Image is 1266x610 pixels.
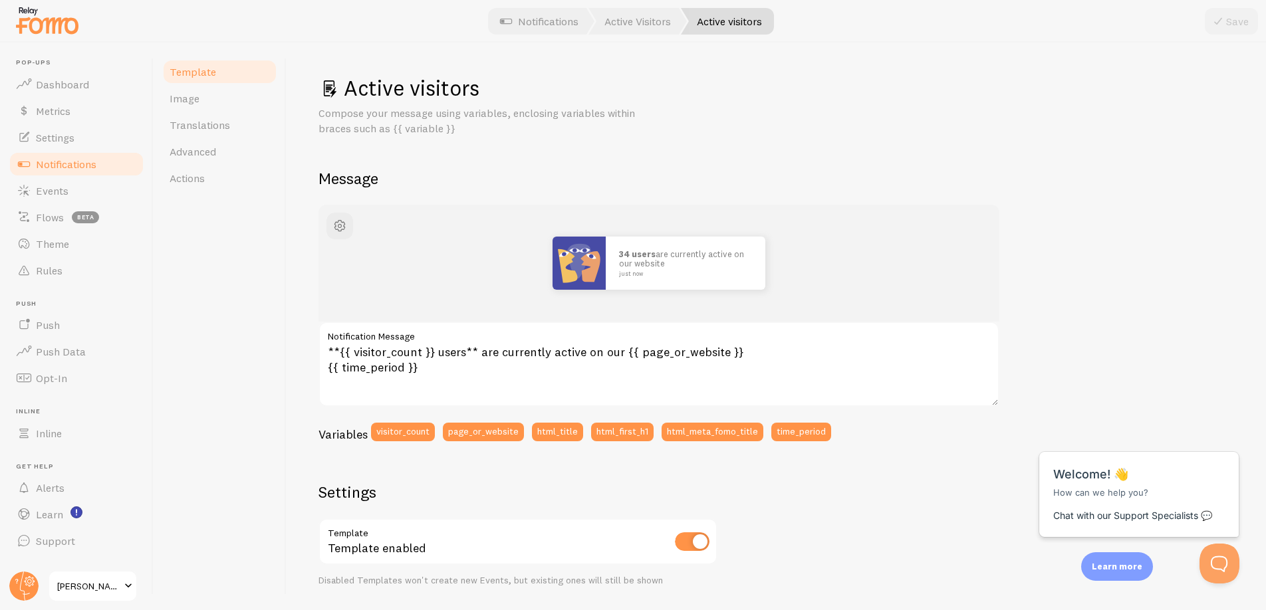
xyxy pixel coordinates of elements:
[8,151,145,177] a: Notifications
[1081,552,1153,581] div: Learn more
[162,138,278,165] a: Advanced
[8,257,145,284] a: Rules
[318,575,717,587] div: Disabled Templates won't create new Events, but existing ones will still be shown
[1033,419,1247,544] iframe: Help Scout Beacon - Messages and Notifications
[318,168,1234,189] h2: Message
[36,371,67,385] span: Opt-In
[36,345,86,358] span: Push Data
[318,427,368,442] h3: Variables
[443,423,524,441] button: page_or_website
[70,506,82,518] svg: <p>Watch New Feature Tutorials!</p>
[36,427,62,440] span: Inline
[8,98,145,124] a: Metrics
[318,74,1234,102] h1: Active visitors
[16,407,145,416] span: Inline
[36,157,96,171] span: Notifications
[1092,560,1142,573] p: Learn more
[8,365,145,391] a: Opt-In
[36,184,68,197] span: Events
[170,65,216,78] span: Template
[57,578,120,594] span: [PERSON_NAME] & Rue
[14,3,80,37] img: fomo-relay-logo-orange.svg
[170,118,230,132] span: Translations
[8,71,145,98] a: Dashboard
[16,462,145,471] span: Get Help
[318,482,717,502] h2: Settings
[591,423,654,441] button: html_first_h1
[36,78,89,91] span: Dashboard
[8,312,145,338] a: Push
[8,231,145,257] a: Theme
[619,249,656,259] strong: 34 users
[8,338,145,365] a: Push Data
[553,237,606,290] img: Fomo
[8,124,145,151] a: Settings
[16,300,145,308] span: Push
[36,104,70,118] span: Metrics
[36,211,64,224] span: Flows
[8,528,145,554] a: Support
[8,177,145,204] a: Events
[16,58,145,67] span: Pop-ups
[162,165,278,191] a: Actions
[318,322,999,344] label: Notification Message
[36,318,60,332] span: Push
[170,145,216,158] span: Advanced
[8,501,145,528] a: Learn
[771,423,831,441] button: time_period
[318,106,638,136] p: Compose your message using variables, enclosing variables within braces such as {{ variable }}
[8,474,145,501] a: Alerts
[36,264,63,277] span: Rules
[619,270,748,277] small: just now
[36,508,63,521] span: Learn
[36,534,75,548] span: Support
[8,420,145,447] a: Inline
[162,112,278,138] a: Translations
[72,211,99,223] span: beta
[36,131,74,144] span: Settings
[48,570,138,602] a: [PERSON_NAME] & Rue
[36,237,69,251] span: Theme
[162,58,278,85] a: Template
[36,481,64,494] span: Alerts
[532,423,583,441] button: html_title
[371,423,435,441] button: visitor_count
[170,171,205,185] span: Actions
[8,204,145,231] a: Flows beta
[170,92,199,105] span: Image
[318,518,717,567] div: Template enabled
[662,423,763,441] button: html_meta_fomo_title
[162,85,278,112] a: Image
[619,249,752,276] p: are currently active on our website
[1200,544,1239,583] iframe: Help Scout Beacon - Open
